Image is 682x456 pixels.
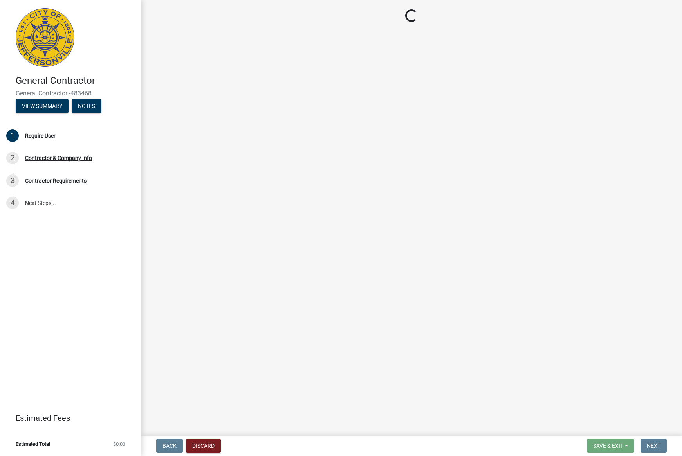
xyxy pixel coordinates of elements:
[72,103,101,110] wm-modal-confirm: Notes
[641,439,667,453] button: Next
[6,129,19,142] div: 1
[186,439,221,453] button: Discard
[25,133,56,138] div: Require User
[113,442,125,447] span: $0.00
[72,99,101,113] button: Notes
[16,442,50,447] span: Estimated Total
[156,439,183,453] button: Back
[6,197,19,209] div: 4
[6,410,128,426] a: Estimated Fees
[25,155,92,161] div: Contractor & Company Info
[16,103,69,110] wm-modal-confirm: Summary
[593,443,623,449] span: Save & Exit
[16,99,69,113] button: View Summary
[16,90,125,97] span: General Contractor -483468
[25,178,87,183] div: Contractor Requirements
[16,75,135,86] h4: General Contractor
[587,439,634,453] button: Save & Exit
[647,443,660,449] span: Next
[6,152,19,164] div: 2
[16,8,74,67] img: City of Jeffersonville, Indiana
[162,443,177,449] span: Back
[6,174,19,187] div: 3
